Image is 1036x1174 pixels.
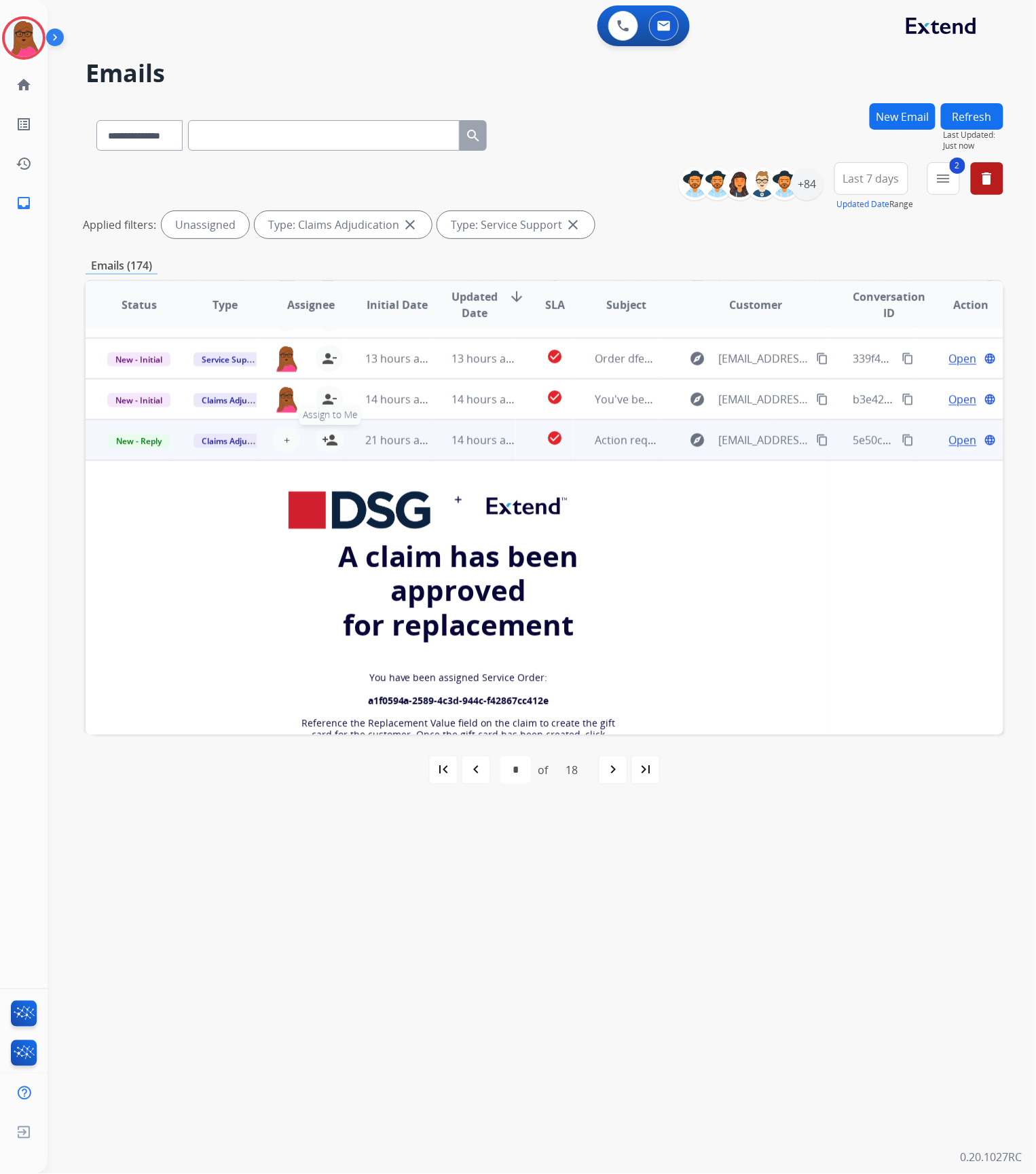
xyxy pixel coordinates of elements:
[273,426,300,454] button: +
[837,199,890,210] button: Updated Date
[689,350,705,367] mat-icon: explore
[870,103,936,130] button: New Email
[287,297,335,313] span: Assignee
[508,289,525,305] mat-icon: arrow_downward
[949,350,977,367] span: Open
[547,389,563,405] mat-icon: check_circle
[193,434,286,448] span: Claims Adjudication
[917,281,1003,329] th: Action
[719,350,809,367] span: [EMAIL_ADDRESS][DOMAIN_NAME]
[454,486,462,513] img: plus_1.png
[435,762,451,778] mat-icon: first_page
[465,128,481,144] mat-icon: search
[689,391,705,407] mat-icon: explore
[843,176,900,181] span: Last 7 days
[853,289,925,321] span: Conversation ID
[162,211,249,238] div: Unassigned
[545,297,565,313] span: SLA
[837,198,914,210] span: Range
[16,77,32,93] mat-icon: home
[338,536,579,644] strong: A claim has been approved for replacement
[816,352,828,365] mat-icon: content_copy
[595,392,1016,407] span: You've been assigned a new service order: a1f0594a-2589-4c3d-944c-f42867cc412e
[547,348,563,365] mat-icon: check_circle
[212,297,238,313] span: Type
[451,289,498,321] span: Updated Date
[689,432,705,448] mat-icon: explore
[927,162,960,195] button: 2
[949,432,977,448] span: Open
[402,217,418,233] mat-icon: close
[941,103,1003,130] button: Refresh
[936,170,952,187] mat-icon: menu
[284,432,290,448] span: +
[719,432,809,448] span: [EMAIL_ADDRESS][DOMAIN_NAME]
[274,345,299,372] img: agent-avatar
[961,1150,1022,1166] p: 0.20.1027RC
[193,352,271,367] span: Service Support
[321,350,337,367] mat-icon: person_remove
[555,756,589,784] div: 18
[902,393,914,405] mat-icon: content_copy
[83,217,156,233] p: Applied filters:
[365,392,432,407] span: 14 hours ago
[122,297,157,313] span: Status
[984,352,997,365] mat-icon: language
[547,430,563,446] mat-icon: check_circle
[902,434,914,446] mat-icon: content_copy
[719,391,809,407] span: [EMAIL_ADDRESS][DOMAIN_NAME]
[365,351,432,366] span: 13 hours ago
[902,352,914,365] mat-icon: content_copy
[538,762,548,778] div: of
[565,217,581,233] mat-icon: close
[295,718,621,752] p: Reference the Replacement Value field on the claim to create the gift card for the customer. Once...
[368,694,549,707] strong: a1f0594a-2589-4c3d-944c-f42867cc412e
[16,195,32,211] mat-icon: inbox
[365,433,432,447] span: 21 hours ago
[944,130,1003,141] span: Last Updated:
[729,297,782,313] span: Customer
[944,141,1003,151] span: Just now
[468,762,484,778] mat-icon: navigate_before
[607,297,647,313] span: Subject
[984,434,997,446] mat-icon: language
[255,211,432,238] div: Type: Claims Adjudication
[979,170,995,187] mat-icon: delete
[984,393,997,405] mat-icon: language
[451,351,519,366] span: 13 hours ago
[316,426,344,454] button: Assign to Me
[86,60,1003,87] h2: Emails
[107,352,170,367] span: New - Initial
[816,393,828,405] mat-icon: content_copy
[451,433,519,447] span: 14 hours ago
[834,162,908,195] button: Last 7 days
[322,432,338,448] mat-icon: person_add
[451,392,519,407] span: 14 hours ago
[367,297,428,313] span: Initial Date
[791,168,824,200] div: +84
[295,672,621,684] p: You have been assigned Service Order:
[107,393,170,407] span: New - Initial
[299,405,361,425] span: Assign to Me
[289,492,430,529] img: DSG logo
[605,762,621,778] mat-icon: navigate_next
[816,434,828,446] mat-icon: content_copy
[5,19,43,57] img: avatar
[321,391,337,407] mat-icon: person_remove
[487,498,567,515] img: Extend%E2%84%A2_color%20%281%29.png
[16,155,32,172] mat-icon: history
[595,433,883,447] span: Action required: Extend claim approved for replacement
[595,351,836,366] span: Order dfeeda41-c2f8-43e0-b0a8-b30dab1bb626
[16,116,32,132] mat-icon: list_alt
[950,158,965,174] span: 2
[437,211,595,238] div: Type: Service Support
[637,762,654,778] mat-icon: last_page
[949,391,977,407] span: Open
[274,386,299,413] img: agent-avatar
[86,257,158,274] p: Emails (174)
[193,393,286,407] span: Claims Adjudication
[108,434,170,448] span: New - Reply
